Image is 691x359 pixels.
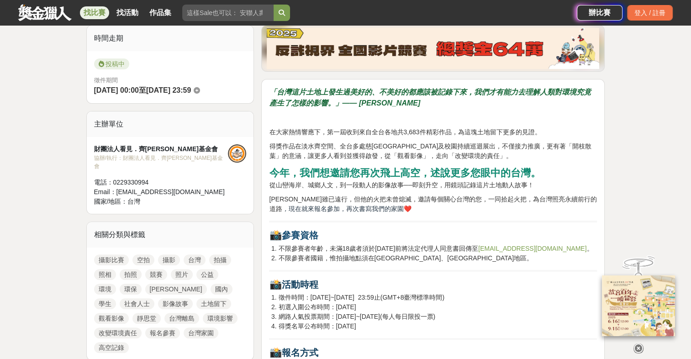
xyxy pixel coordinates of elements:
a: 環保 [120,284,142,295]
span: 在大家熱情響應下，第一屆收到來自全台各地共3,683件精彩作品，為這塊土地留下更多的見證。 [269,128,541,136]
img: 968ab78a-c8e5-4181-8f9d-94c24feca916.png [602,275,675,336]
span: 不限參賽者年齡，未滿18歲者須於[DATE]前將法定代理人同意書回傳至 [278,245,478,252]
div: 財團法人看見．齊[PERSON_NAME]基金會 [94,144,228,154]
span: 國家/地區： [94,198,128,205]
a: 靜思堂 [132,313,161,324]
div: 相關分類與標籤 [87,222,254,248]
a: 照相 [94,269,116,280]
span: 不限參賽者國籍，惟拍攝地點須在[GEOGRAPHIC_DATA]、[GEOGRAPHIC_DATA]地區。 [278,254,533,262]
a: 學生 [94,298,116,309]
a: 找活動 [113,6,142,19]
a: 國內 [211,284,232,295]
a: 攝影比賽 [94,254,129,265]
a: 作品集 [146,6,175,19]
span: 。 [586,245,593,252]
strong: 📸 [269,279,281,290]
a: 照片 [171,269,193,280]
strong: 報名方式 [281,348,318,358]
a: 辦比賽 [577,5,622,21]
a: [PERSON_NAME] [145,284,207,295]
strong: 今年，我們想邀請您再次飛上高空，述說更多您眼中的台灣。 [269,167,540,179]
span: 台灣 [127,198,140,205]
a: 台灣 [184,254,206,265]
strong: 參賽資格 [281,230,318,240]
div: 主辦單位 [87,111,254,137]
a: 觀看影像 [94,313,129,324]
li: 得獎名單公布時間：[DATE] [278,322,597,331]
a: 環境 [94,284,116,295]
a: 空拍 [132,254,154,265]
div: 協辦/執行： 財團法人看見．齊[PERSON_NAME]基金會 [94,154,228,170]
input: 這樣Sale也可以： 安聯人壽創意銷售法募集 [182,5,274,21]
i: ， [282,205,288,212]
a: 找比賽 [80,6,109,19]
a: 台灣離島 [164,313,199,324]
span: 投稿中 [94,58,129,69]
li: 徵件時間：[DATE]~[DATE] 23:59止(GMT+8臺灣標準時間) [278,293,597,302]
div: 登入 / 註冊 [627,5,673,21]
a: 社會人士 [120,298,154,309]
li: 初選入圍公布時間：[DATE] [278,302,597,312]
span: 得獎作品在淡水齊空間、全台多處慈[GEOGRAPHIC_DATA]及校園持續巡迴展出，不僅接力推廣，更有著「開枝散葉」的意涵，讓更多人看到並獲得啟發，從「觀看影像」，走向「改變環境的責任」。 [269,143,591,159]
div: 時間走期 [87,26,254,51]
a: 攝影 [158,254,180,265]
a: 台灣家園 [184,327,218,338]
span: [PERSON_NAME]雖已遠行，但他的火把未曾熄滅，邀請每個關心台灣的您，一同拾起火把，為台灣照亮永續前行的道路 [269,195,596,212]
span: 徵件期間 [94,77,118,84]
strong: 活動時程 [281,280,318,290]
a: 報名參賽 [145,327,180,338]
strong: 📸 [269,347,281,358]
a: 競賽 [145,269,167,280]
a: 改變環境責任 [94,327,142,338]
a: 公益 [196,269,218,280]
a: 拍照 [120,269,142,280]
a: 高空記錄 [94,342,129,353]
strong: 「台灣這片土地上發生過美好的、不美好的都應該被記錄下來，我們才有能力去理解人類對環境究竟產生了怎樣的影響。」—— [PERSON_NAME] [269,88,591,107]
a: 土地留下 [196,298,231,309]
span: 至 [139,86,146,94]
a: 拍攝 [209,254,231,265]
a: [EMAIL_ADDRESS][DOMAIN_NAME] [478,245,586,252]
img: 760c60fc-bf85-49b1-bfa1-830764fee2cd.png [267,28,599,69]
li: 網路人氣投票期間：[DATE]~[DATE](每人每日限投一票) [278,312,597,322]
span: [DATE] 00:00 [94,86,139,94]
strong: 📸 [269,229,281,241]
span: [DATE] 23:59 [146,86,191,94]
div: 電話： 0229330994 [94,178,228,187]
div: Email： [EMAIL_ADDRESS][DOMAIN_NAME] [94,187,228,197]
a: 影像故事 [158,298,193,309]
a: 環境影響 [203,313,237,324]
span: 現在就來報名參加，再次書寫我們的家園❤️ [282,205,411,212]
span: 從山巒海岸、城鄉人文，到一段動人的影像故事──即刻升空，用鏡頭記錄這片土地動人故事！ [269,181,534,189]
